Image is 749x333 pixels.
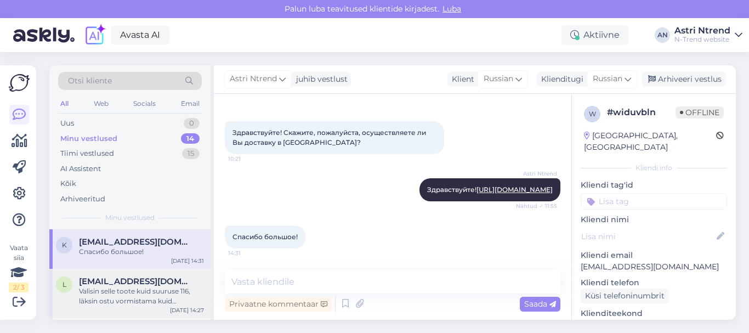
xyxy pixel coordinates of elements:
span: Luba [439,4,464,14]
a: Avasta AI [111,26,169,44]
input: Lisa tag [581,193,727,210]
span: Спасибо большое! [232,233,298,241]
span: Otsi kliente [68,75,112,87]
a: [URL][DOMAIN_NAME] [476,185,553,194]
span: Nähtud ✓ 11:55 [516,202,557,210]
span: Russian [484,73,513,85]
input: Lisa nimi [581,230,714,242]
span: 14:31 [228,249,269,257]
div: Socials [131,97,158,111]
span: 10:21 [228,155,269,163]
div: Klient [447,74,474,85]
p: Klienditeekond [581,308,727,319]
p: Kliendi email [581,250,727,261]
div: # widuvbln [607,106,676,119]
span: kotjka@gmail.com [79,237,193,247]
div: All [58,97,71,111]
span: Astri Ntrend [516,170,557,178]
div: 2 / 3 [9,283,29,292]
span: Saada [524,299,556,309]
div: Email [179,97,202,111]
div: AI Assistent [60,163,101,174]
div: Privaatne kommentaar [225,297,332,312]
div: 14 [181,133,200,144]
div: 15 [182,148,200,159]
a: Astri NtrendN-Trend website [674,26,742,44]
span: Offline [676,106,724,118]
span: k [62,241,67,249]
div: Klienditugi [537,74,583,85]
span: Здравствуйте! Скажите, пожалуйста, осуществляете ли Вы доставку в [GEOGRAPHIC_DATA]? [232,128,428,146]
div: [DATE] 14:31 [171,257,204,265]
span: Russian [593,73,622,85]
div: Kliendi info [581,163,727,173]
p: Kliendi tag'id [581,179,727,191]
div: [DATE] 14:27 [170,306,204,314]
div: Kõik [60,178,76,189]
div: N-Trend website [674,35,730,44]
div: Minu vestlused [60,133,117,144]
img: Askly Logo [9,74,30,92]
span: l [63,280,66,289]
span: w [589,110,596,118]
div: Vaata siia [9,243,29,292]
div: Aktiivne [561,25,628,45]
span: Minu vestlused [105,213,155,223]
div: Arhiveeritud [60,194,105,205]
img: explore-ai [83,24,106,47]
div: 0 [184,118,200,129]
span: Astri Ntrend [230,73,277,85]
div: AN [655,27,670,43]
div: juhib vestlust [292,74,348,85]
div: Uus [60,118,74,129]
div: Arhiveeri vestlus [642,72,726,87]
span: leemet.aet@gmail.com [79,276,193,286]
p: Kliendi telefon [581,277,727,289]
div: Спасибо большое! [79,247,204,257]
p: [EMAIL_ADDRESS][DOMAIN_NAME] [581,261,727,273]
div: Web [92,97,111,111]
div: [GEOGRAPHIC_DATA], [GEOGRAPHIC_DATA] [584,130,716,153]
div: Astri Ntrend [674,26,730,35]
div: Küsi telefoninumbrit [581,289,669,303]
span: Здравствуйте! [427,185,553,194]
p: Kliendi nimi [581,214,727,225]
div: Tiimi vestlused [60,148,114,159]
div: Valisin selle toote kuid suuruse 116, läksin ostu vormistama kuid kogemata lahkusin lehekõljelt, ... [79,286,204,306]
